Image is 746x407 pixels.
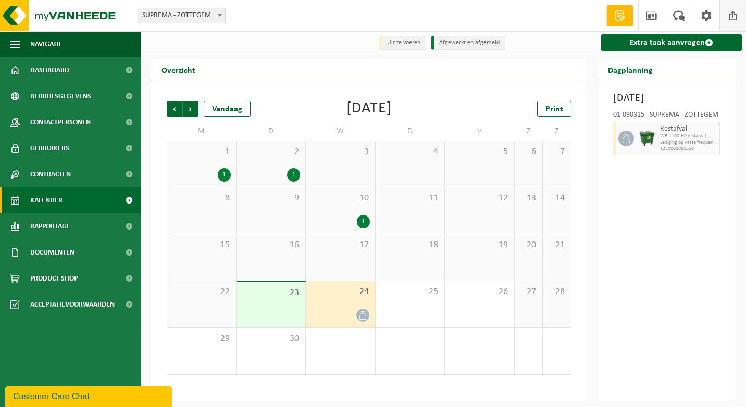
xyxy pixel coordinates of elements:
td: D [376,122,445,141]
span: Navigatie [30,31,63,57]
span: Volgende [183,101,198,117]
span: 1 [172,146,231,158]
div: [DATE] [346,101,392,117]
span: 9 [242,193,301,204]
span: 23 [242,287,301,299]
span: T250002081550 [660,146,717,152]
span: 5 [450,146,509,158]
span: SUPREMA - ZOTTEGEM [138,8,226,23]
a: Print [537,101,571,117]
div: 1 [218,168,231,182]
span: Print [545,105,563,113]
span: Vorige [167,101,182,117]
span: 18 [381,239,440,251]
td: V [445,122,515,141]
span: 16 [242,239,301,251]
span: 24 [311,286,370,298]
span: 20 [520,239,537,251]
span: 17 [311,239,370,251]
a: Extra taak aanvragen [601,34,742,51]
h2: Overzicht [151,59,206,80]
span: Dashboard [30,57,69,83]
span: 3 [311,146,370,158]
span: Product Shop [30,265,78,291]
span: 15 [172,239,231,251]
span: 8 [172,193,231,204]
span: 25 [381,286,440,298]
span: 2 [242,146,301,158]
span: 6 [520,146,537,158]
iframe: chat widget [5,384,174,407]
h3: [DATE] [613,91,720,106]
span: Contactpersonen [30,109,91,135]
td: Z [515,122,543,141]
span: 26 [450,286,509,298]
div: 1 [287,168,300,182]
td: M [167,122,237,141]
span: 19 [450,239,509,251]
span: 12 [450,193,509,204]
span: 28 [548,286,565,298]
span: Acceptatievoorwaarden [30,291,115,317]
span: 13 [520,193,537,204]
span: 29 [172,333,231,345]
span: 21 [548,239,565,251]
span: 22 [172,286,231,298]
div: 01-090315 - SUPREMA - ZOTTEGEM [613,111,720,122]
div: 1 [357,215,370,228]
span: 14 [548,193,565,204]
span: 27 [520,286,537,298]
div: Vandaag [204,101,251,117]
img: WB-1100-HPE-GN-01 [639,131,655,146]
span: Rapportage [30,213,70,239]
span: SUPREMA - ZOTTEGEM [138,8,225,23]
span: 30 [242,333,301,345]
h2: Dagplanning [598,59,663,80]
span: 7 [548,146,565,158]
span: 10 [311,193,370,204]
li: Afgewerkt en afgemeld [431,36,505,50]
span: Restafval [660,125,717,133]
span: Lediging op vaste frequentie [660,139,717,146]
span: Contracten [30,161,71,187]
span: 11 [381,193,440,204]
li: Uit te voeren [379,36,426,50]
span: WB-1100-HP restafval [660,133,717,139]
span: Documenten [30,239,74,265]
td: Z [543,122,571,141]
span: 4 [381,146,440,158]
span: Kalender [30,187,63,213]
span: Bedrijfsgegevens [30,83,91,109]
td: D [237,122,306,141]
td: W [306,122,376,141]
span: Gebruikers [30,135,69,161]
